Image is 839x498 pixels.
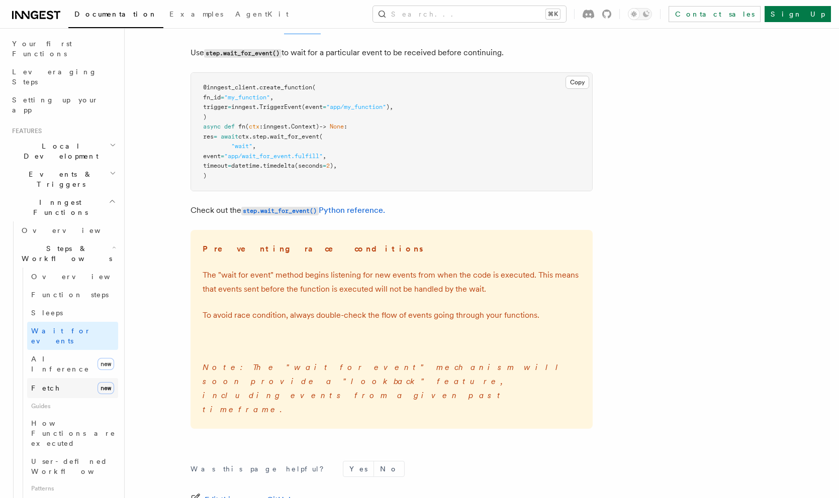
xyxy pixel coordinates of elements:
[224,153,323,160] span: "app/wait_for_event.fulfill"
[546,9,560,19] kbd: ⌘K
[163,3,229,27] a: Examples
[263,162,295,169] span: timedelta
[8,197,109,217] span: Inngest Functions
[31,419,116,447] span: How Functions are executed
[8,63,118,91] a: Leveraging Steps
[238,123,245,130] span: fn
[8,137,118,165] button: Local Development
[27,322,118,350] a: Wait for events
[330,162,337,169] span: ),
[765,6,831,22] a: Sign Up
[68,3,163,28] a: Documentation
[270,133,319,140] span: wait_for_event
[221,94,224,101] span: =
[263,123,288,130] span: inngest
[27,350,118,378] a: AI Inferencenew
[231,143,252,150] span: "wait"
[245,123,249,130] span: (
[27,304,118,322] a: Sleeps
[241,205,385,215] a: step.wait_for_event()Python reference.
[27,286,118,304] a: Function steps
[259,123,263,130] span: :
[27,398,118,414] span: Guides
[330,123,344,130] span: None
[12,96,99,114] span: Setting up your app
[566,76,589,89] button: Copy
[249,123,259,130] span: ctx
[203,113,207,120] span: )
[203,84,256,91] span: @inngest_client
[27,480,118,496] span: Patterns
[259,84,312,91] span: create_function
[302,103,323,110] span: (event
[203,162,228,169] span: timeout
[191,46,593,60] p: Use to wait for a particular event to be received before continuing.
[18,239,118,268] button: Steps & Workflows
[295,162,323,169] span: (seconds
[323,162,326,169] span: =
[191,203,593,218] p: Check out the
[344,123,347,130] span: :
[229,3,295,27] a: AgentKit
[31,384,60,392] span: Fetch
[386,103,393,110] span: ),
[203,123,221,130] span: async
[31,327,91,345] span: Wait for events
[235,10,289,18] span: AgentKit
[8,193,118,221] button: Inngest Functions
[204,49,282,58] code: step.wait_for_event()
[214,133,217,140] span: =
[169,10,223,18] span: Examples
[221,133,238,140] span: await
[252,133,266,140] span: step
[203,244,425,254] strong: Preventing race conditions
[231,162,263,169] span: datetime.
[343,461,374,476] button: Yes
[312,84,316,91] span: (
[374,461,404,476] button: No
[373,6,566,22] button: Search...⌘K
[323,103,326,110] span: =
[191,464,331,474] p: Was this page helpful?
[249,133,252,140] span: .
[18,221,118,239] a: Overview
[31,355,89,373] span: AI Inference
[256,84,259,91] span: .
[31,273,135,281] span: Overview
[203,103,228,110] span: trigger
[203,268,581,296] p: The "wait for event" method begins listening for new events from when the code is executed. This ...
[203,153,221,160] span: event
[241,207,319,215] code: step.wait_for_event()
[8,165,118,193] button: Events & Triggers
[221,153,224,160] span: =
[238,133,249,140] span: ctx
[203,308,581,322] p: To avoid race condition, always double-check the flow of events going through your functions.
[203,172,207,179] span: )
[12,68,97,86] span: Leveraging Steps
[326,103,386,110] span: "app/my_function"
[266,133,270,140] span: .
[270,94,273,101] span: ,
[27,414,118,452] a: How Functions are executed
[203,133,214,140] span: res
[203,362,566,414] em: Note: The "wait for event" mechanism will soon provide a "lookback" feature, including events fro...
[224,123,235,130] span: def
[8,169,110,189] span: Events & Triggers
[8,141,110,161] span: Local Development
[319,133,323,140] span: (
[319,123,326,130] span: ->
[252,143,256,150] span: ,
[27,268,118,286] a: Overview
[31,309,63,317] span: Sleeps
[27,378,118,398] a: Fetchnew
[288,123,291,130] span: .
[228,162,231,169] span: =
[18,243,112,264] span: Steps & Workflows
[628,8,652,20] button: Toggle dark mode
[8,35,118,63] a: Your first Functions
[203,94,221,101] span: fn_id
[31,291,109,299] span: Function steps
[8,127,42,135] span: Features
[291,123,319,130] span: Context)
[259,103,302,110] span: TriggerEvent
